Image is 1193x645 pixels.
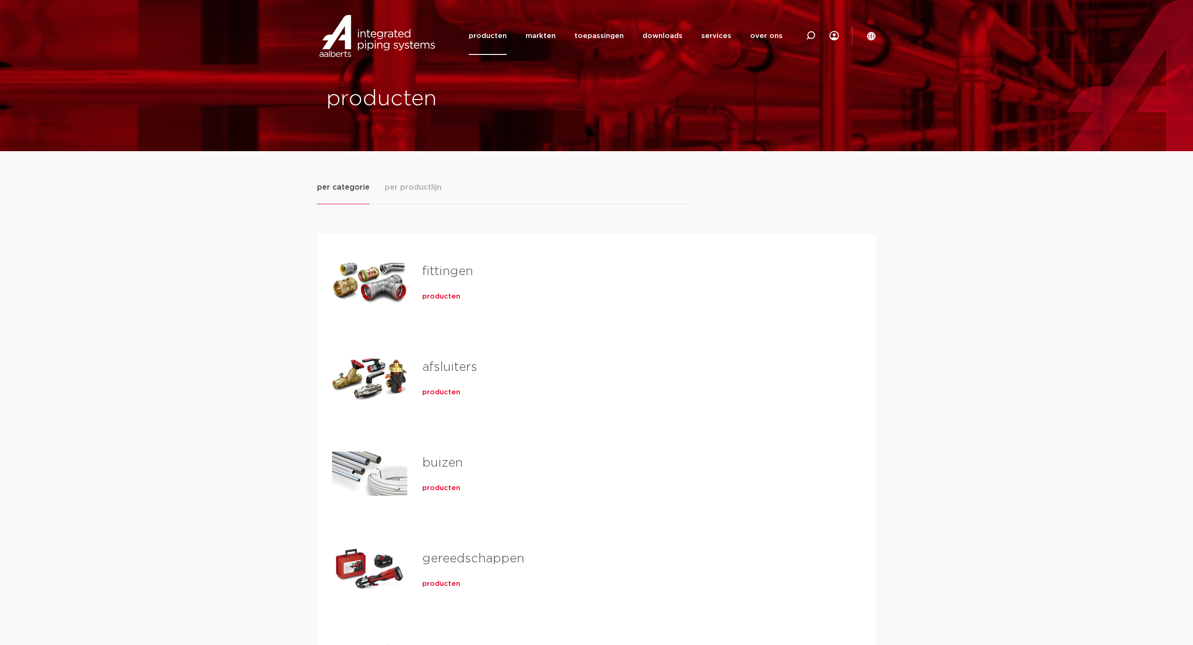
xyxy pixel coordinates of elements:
a: services [701,17,731,55]
a: producten [422,579,460,589]
a: toepassingen [574,17,624,55]
h1: producten [326,84,592,114]
a: producten [422,388,460,397]
a: producten [469,17,507,55]
a: producten [422,484,460,493]
a: downloads [643,17,682,55]
nav: Menu [469,17,782,55]
span: per categorie [317,182,370,193]
span: per productlijn [385,182,442,193]
a: buizen [422,457,463,469]
a: fittingen [422,265,473,277]
div: my IPS [829,17,839,55]
a: producten [422,292,460,301]
a: markten [526,17,556,55]
a: over ons [750,17,782,55]
a: gereedschappen [422,553,524,565]
a: afsluiters [422,361,477,373]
